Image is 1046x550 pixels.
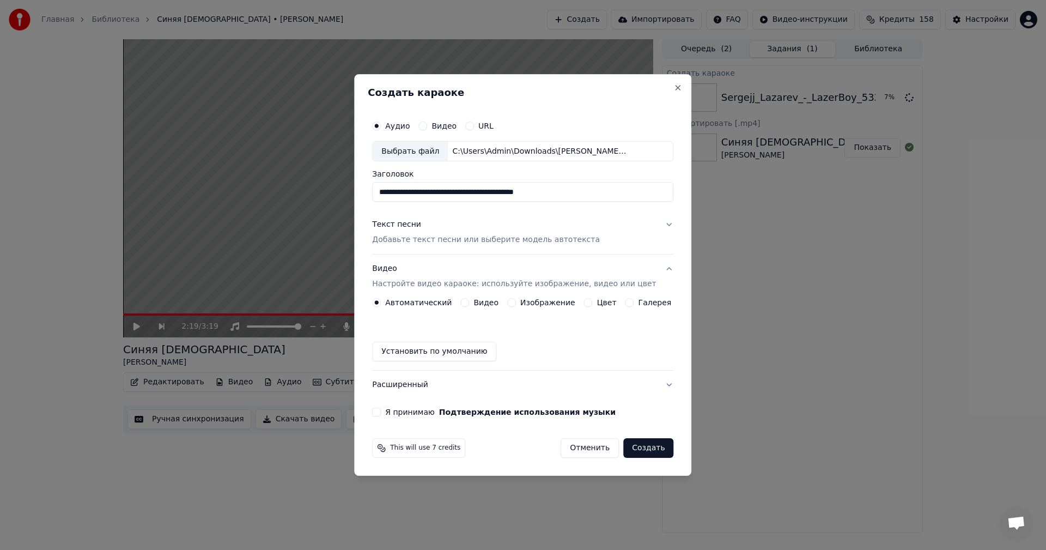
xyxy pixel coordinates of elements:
button: Текст песниДобавьте текст песни или выберите модель автотекста [372,211,673,255]
label: Галерея [638,299,672,306]
div: Выбрать файл [373,142,448,161]
label: Видео [473,299,498,306]
div: Видео [372,264,656,290]
label: Цвет [597,299,617,306]
button: Установить по умолчанию [372,342,496,361]
label: Видео [431,122,457,130]
label: Автоматический [385,299,452,306]
p: Настройте видео караоке: используйте изображение, видео или цвет [372,279,656,289]
button: Расширенный [372,371,673,399]
button: Отменить [561,438,619,458]
span: This will use 7 credits [390,444,460,452]
div: C:\Users\Admin\Downloads\[PERSON_NAME]-_Trete_sentyabrya_16810921.mp3 [448,146,633,157]
div: ВидеоНастройте видео караоке: используйте изображение, видео или цвет [372,298,673,370]
label: Аудио [385,122,410,130]
p: Добавьте текст песни или выберите модель автотекста [372,235,600,246]
label: Заголовок [372,171,673,178]
label: Я принимаю [385,408,616,416]
button: Я принимаю [439,408,616,416]
div: Текст песни [372,220,421,231]
button: Создать [623,438,673,458]
h2: Создать караоке [368,88,678,98]
label: URL [478,122,494,130]
label: Изображение [520,299,575,306]
button: ВидеоНастройте видео караоке: используйте изображение, видео или цвет [372,255,673,299]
